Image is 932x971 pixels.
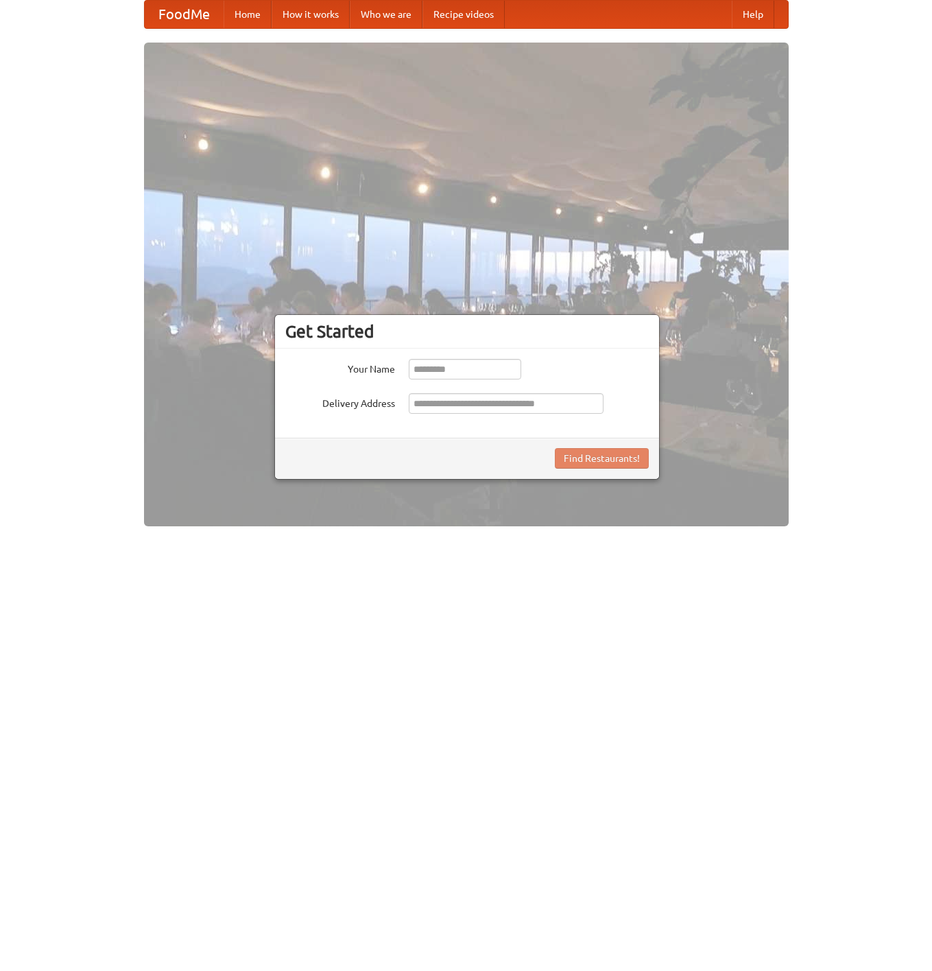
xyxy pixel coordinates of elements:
[145,1,224,28] a: FoodMe
[732,1,774,28] a: Help
[350,1,422,28] a: Who we are
[285,393,395,410] label: Delivery Address
[555,448,649,469] button: Find Restaurants!
[422,1,505,28] a: Recipe videos
[285,359,395,376] label: Your Name
[285,321,649,342] h3: Get Started
[224,1,272,28] a: Home
[272,1,350,28] a: How it works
